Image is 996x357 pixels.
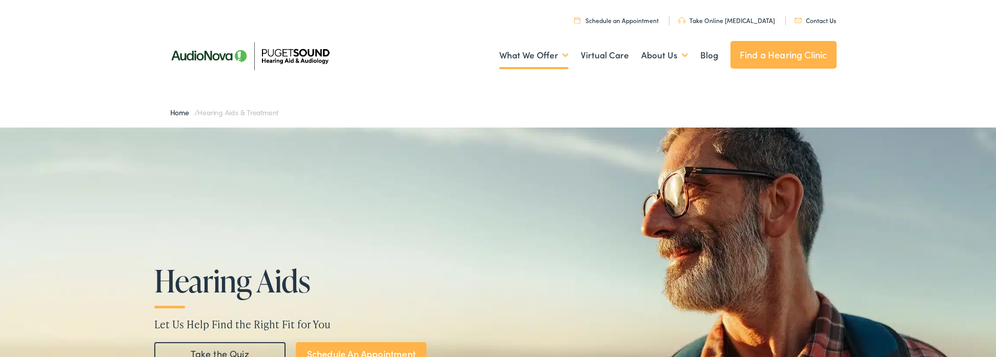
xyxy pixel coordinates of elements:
[795,18,802,23] img: utility icon
[730,41,837,69] a: Find a Hearing Clinic
[641,36,688,74] a: About Us
[581,36,629,74] a: Virtual Care
[574,16,659,25] a: Schedule an Appointment
[154,317,503,332] p: Let Us Help Find the Right Fit for You
[170,107,194,117] a: Home
[154,264,466,298] h1: Hearing Aids
[678,16,775,25] a: Take Online [MEDICAL_DATA]
[700,36,718,74] a: Blog
[499,36,568,74] a: What We Offer
[574,17,580,24] img: utility icon
[795,16,836,25] a: Contact Us
[170,107,279,117] span: /
[197,107,278,117] span: Hearing Aids & Treatment
[678,17,685,24] img: utility icon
